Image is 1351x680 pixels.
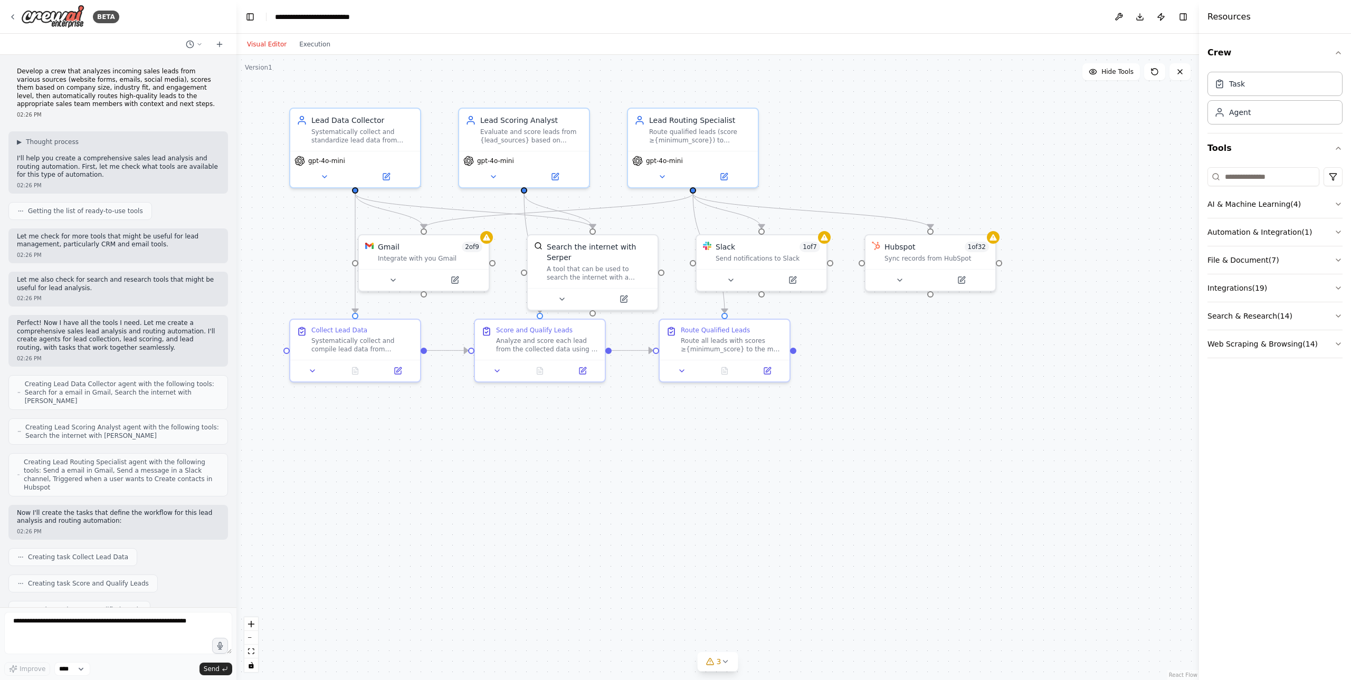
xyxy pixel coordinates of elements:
div: SlackSlack1of7Send notifications to Slack [696,234,827,292]
button: Start a new chat [211,38,228,51]
span: gpt-4o-mini [477,157,514,165]
button: Open in side panel [594,293,653,305]
h4: Resources [1207,11,1251,23]
div: Sync records from HubSpot [884,254,989,263]
div: Systematically collect and compile lead data from {lead_sources} including website forms, emails,... [311,337,414,353]
div: Score and Qualify Leads [496,326,573,334]
button: Open in side panel [694,170,754,183]
button: AI & Machine Learning(4) [1207,190,1343,218]
div: Gmail [378,242,399,252]
button: Hide Tools [1082,63,1140,80]
nav: breadcrumb [275,12,350,22]
span: Number of enabled actions [462,242,482,252]
div: HubSpotHubspot1of32Sync records from HubSpot [864,234,996,292]
div: Route Qualified LeadsRoute all leads with scores ≥{minimum_score} to the most appropriate sales t... [659,319,791,382]
div: Analyze and score each lead from the collected data using a comprehensive scoring framework. Eval... [496,337,598,353]
span: Creating task Route Qualified Leads [28,606,141,614]
button: 3 [698,652,738,672]
div: Systematically collect and standardize lead data from {lead_sources} including contact informatio... [311,128,414,145]
button: Switch to previous chat [182,38,207,51]
span: gpt-4o-mini [308,157,345,165]
span: Thought process [26,138,79,146]
button: Hide right sidebar [1176,9,1191,24]
div: Tools [1207,163,1343,367]
div: Lead Routing Specialist [649,115,751,126]
img: SerperDevTool [534,242,543,250]
g: Edge from 96f89758-27b5-488b-a254-1c901feb8f09 to b2314bcc-5a00-4bcd-a1e4-21b169a686f9 [350,194,429,228]
div: BETA [93,11,119,23]
div: Collect Lead DataSystematically collect and compile lead data from {lead_sources} including websi... [289,319,421,382]
img: Slack [703,242,711,250]
div: 02:26 PM [17,181,220,189]
a: React Flow attribution [1169,672,1197,678]
button: No output available [702,365,747,377]
span: gpt-4o-mini [646,157,683,165]
button: Integrations(19) [1207,274,1343,302]
span: Creating Lead Data Collector agent with the following tools: Search for a email in Gmail, Search ... [25,380,219,405]
button: File & Document(7) [1207,246,1343,274]
p: Let me also check for search and research tools that might be useful for lead analysis. [17,276,220,292]
button: No output available [333,365,378,377]
div: React Flow controls [244,617,258,672]
span: ▶ [17,138,22,146]
img: HubSpot [872,242,880,250]
button: fit view [244,645,258,658]
div: 02:26 PM [17,355,220,362]
button: Send [199,663,232,675]
span: Send [204,665,220,673]
div: Lead Scoring Analyst [480,115,583,126]
div: Hubspot [884,242,916,252]
button: Open in side panel [379,365,416,377]
span: Number of enabled actions [965,242,990,252]
span: Improve [20,665,45,673]
span: Creating Lead Routing Specialist agent with the following tools: Send a email in Gmail, Send a me... [24,458,219,492]
span: Creating task Collect Lead Data [28,553,128,561]
g: Edge from 34986345-d9ab-4cbd-90d7-4dbd4982b300 to 1f78915a-f1e3-49d3-824f-5314acf0ddd5 [519,194,545,313]
span: 3 [717,656,721,667]
div: 02:26 PM [17,294,220,302]
button: Open in side panel [931,274,991,286]
button: Execution [293,38,337,51]
div: Lead Scoring AnalystEvaluate and score leads from {lead_sources} based on company size, industry ... [458,108,590,188]
button: Click to speak your automation idea [212,638,228,654]
div: Lead Data Collector [311,115,414,126]
div: Route qualified leads (score ≥{minimum_score}) to appropriate sales team members from {sales_team... [649,128,751,145]
button: zoom out [244,631,258,645]
button: Improve [4,662,50,676]
button: Open in side panel [425,274,484,286]
button: Open in side panel [749,365,785,377]
g: Edge from fd7845c7-8281-475f-8786-3fe7a88a22da to 1f78915a-f1e3-49d3-824f-5314acf0ddd5 [427,345,468,356]
g: Edge from 34986345-d9ab-4cbd-90d7-4dbd4982b300 to 997d1834-f0b2-41c3-9487-fd1ac451cef3 [519,194,598,228]
span: Creating task Score and Qualify Leads [28,579,149,588]
button: Automation & Integration(1) [1207,218,1343,246]
g: Edge from 96f89758-27b5-488b-a254-1c901feb8f09 to 997d1834-f0b2-41c3-9487-fd1ac451cef3 [350,194,598,228]
button: ▶Thought process [17,138,79,146]
button: Open in side panel [356,170,416,183]
button: Open in side panel [564,365,601,377]
div: Search the internet with Serper [547,242,651,263]
p: Develop a crew that analyzes incoming sales leads from various sources (website forms, emails, so... [17,68,220,109]
button: Hide left sidebar [243,9,258,24]
div: Integrate with you Gmail [378,254,482,263]
g: Edge from b59d8f78-967c-4684-9a72-087d3c6abd13 to a7a52c7b-540e-4078-8b88-89e22f354331 [688,194,936,228]
div: Agent [1229,107,1251,118]
div: GmailGmail2of9Integrate with you Gmail [358,234,490,292]
button: Visual Editor [241,38,293,51]
div: Lead Data CollectorSystematically collect and standardize lead data from {lead_sources} including... [289,108,421,188]
g: Edge from b59d8f78-967c-4684-9a72-087d3c6abd13 to e346de0b-eaed-4a22-ad05-dcaf736d55eb [688,194,767,228]
button: Search & Research(14) [1207,302,1343,330]
div: Collect Lead Data [311,326,367,334]
button: toggle interactivity [244,658,258,672]
img: Logo [21,5,84,28]
div: 02:26 PM [17,251,220,259]
div: 02:26 PM [17,528,220,535]
div: Lead Routing SpecialistRoute qualified leads (score ≥{minimum_score}) to appropriate sales team m... [627,108,759,188]
div: SerperDevToolSearch the internet with SerperA tool that can be used to search the internet with a... [527,234,659,311]
div: Version 1 [245,63,272,72]
button: Open in side panel [763,274,822,286]
button: Tools [1207,133,1343,163]
div: Slack [716,242,735,252]
span: Number of enabled actions [800,242,820,252]
p: Perfect! Now I have all the tools I need. Let me create a comprehensive sales lead analysis and r... [17,319,220,352]
g: Edge from b59d8f78-967c-4684-9a72-087d3c6abd13 to 0214fa59-cd64-41b6-90d2-24d7203df2cf [688,194,730,313]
